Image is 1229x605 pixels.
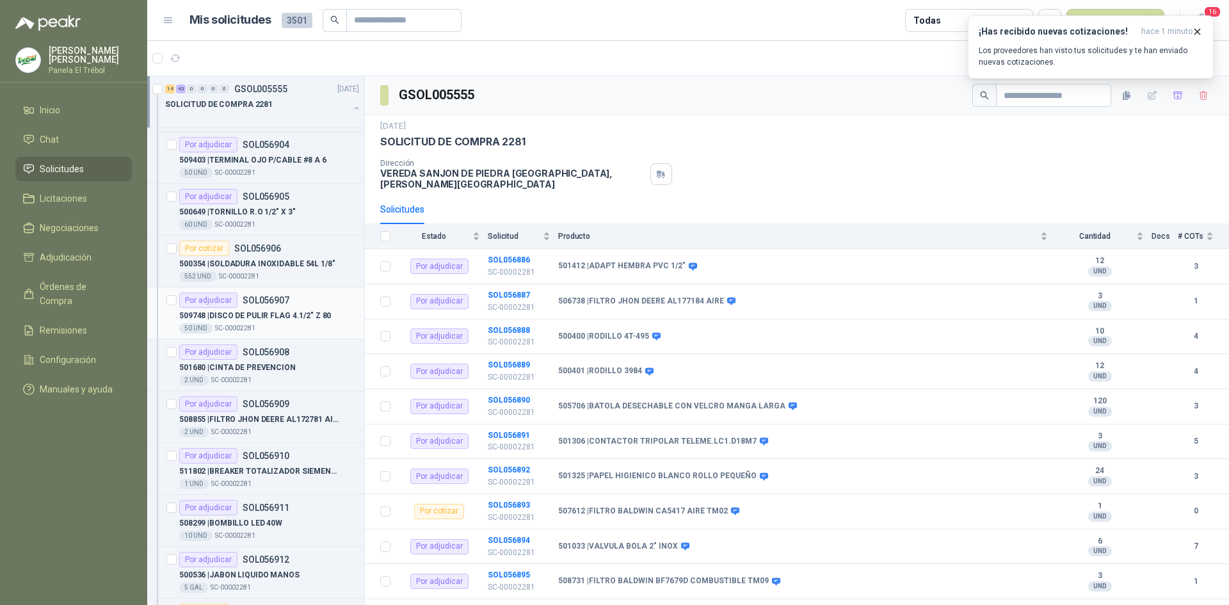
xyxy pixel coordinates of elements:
[488,336,550,348] p: SC-00002281
[558,224,1056,249] th: Producto
[380,120,406,133] p: [DATE]
[410,364,469,379] div: Por adjudicar
[15,377,132,401] a: Manuales y ayuda
[198,85,207,93] div: 0
[558,296,724,307] b: 506738 | FILTRO JHON DEERE AL177184 AIRE
[1056,361,1144,371] b: 12
[211,427,252,437] p: SC-00002281
[179,362,296,374] p: 501680 | CINTA DE PREVENCION
[1088,546,1112,556] div: UND
[147,339,364,391] a: Por adjudicarSOL056908501680 |CINTA DE PREVENCION2 UNDSC-00002281
[243,451,289,460] p: SOL056910
[215,323,255,334] p: SC-00002281
[179,344,237,360] div: Por adjudicar
[40,221,99,235] span: Negociaciones
[176,85,186,93] div: 43
[234,244,281,253] p: SOL056906
[1056,571,1144,581] b: 3
[40,250,92,264] span: Adjudicación
[215,220,255,230] p: SC-00002281
[179,168,213,178] div: 50 UND
[1141,26,1193,37] span: hace 1 minuto
[234,85,287,93] p: GSOL005555
[209,85,218,93] div: 0
[337,83,359,95] p: [DATE]
[968,15,1214,79] button: ¡Has recibido nuevas cotizaciones!hace 1 minuto Los proveedores han visto tus solicitudes y te ha...
[179,310,331,322] p: 509748 | DISCO DE PULIR FLAG 4.1/2" Z 80
[410,433,469,449] div: Por adjudicar
[558,401,785,412] b: 505706 | BATOLA DESECHABLE CON VELCRO MANGA LARGA
[558,471,757,481] b: 501325 | PAPEL HIGIENICO BLANCO ROLLO PEQUEÑO
[179,427,209,437] div: 2 UND
[488,407,550,419] p: SC-00002281
[488,431,530,440] b: SOL056891
[488,536,530,545] a: SOL056894
[488,291,530,300] a: SOL056887
[488,360,530,369] b: SOL056889
[1066,9,1164,32] button: Nueva solicitud
[179,189,237,204] div: Por adjudicar
[147,236,364,287] a: Por cotizarSOL056906500354 |SOLDADURA INOXIDABLE 54L 1/8"552 UNDSC-00002281
[558,332,649,342] b: 500400 | RODILLO 4T-495
[410,294,469,309] div: Por adjudicar
[1056,432,1144,442] b: 3
[380,135,526,149] p: SOLICITUD DE COMPRA 2281
[1088,441,1112,451] div: UND
[398,224,488,249] th: Estado
[179,293,237,308] div: Por adjudicar
[211,583,251,593] p: SC-00002281
[1056,256,1144,266] b: 12
[1056,232,1134,241] span: Cantidad
[1056,536,1144,547] b: 6
[147,495,364,547] a: Por adjudicarSOL056911508299 |BOMBILLO LED 40W10 UNDSC-00002281
[410,469,469,484] div: Por adjudicar
[558,542,678,552] b: 501033 | VALVULA BOLA 2" INOX
[179,220,213,230] div: 60 UND
[1056,224,1152,249] th: Cantidad
[488,441,550,453] p: SC-00002281
[215,168,255,178] p: SC-00002281
[165,81,362,122] a: 14 43 0 0 0 0 GSOL005555[DATE] SOLICITUD DE COMPRA 2281
[558,506,728,517] b: 507612 | FILTRO BALDWIN CA5417 AIRE TM02
[179,531,213,541] div: 10 UND
[488,501,530,510] b: SOL056893
[165,99,273,111] p: SOLICITUD DE COMPRA 2281
[147,547,364,599] a: Por adjudicarSOL056912500536 |JABON LIQUIDO MANOS5 GALSC-00002281
[243,296,289,305] p: SOL056907
[558,261,686,271] b: 501412 | ADAPT HEMBRA PVC 1/2"
[15,245,132,270] a: Adjudicación
[558,366,642,376] b: 500401 | RODILLO 3984
[220,85,229,93] div: 0
[179,414,339,426] p: 508855 | FILTRO JHON DEERE AL172781 AIRE TM13
[15,318,132,343] a: Remisiones
[1178,471,1214,483] b: 3
[410,539,469,554] div: Por adjudicar
[1056,291,1144,302] b: 3
[979,45,1203,68] p: Los proveedores han visto tus solicitudes y te han enviado nuevas cotizaciones.
[488,266,550,278] p: SC-00002281
[40,162,84,176] span: Solicitudes
[1088,407,1112,417] div: UND
[1178,330,1214,343] b: 4
[179,396,237,412] div: Por adjudicar
[179,448,237,464] div: Por adjudicar
[1056,466,1144,476] b: 24
[1178,224,1229,249] th: # COTs
[488,396,530,405] b: SOL056890
[243,140,289,149] p: SOL056904
[40,323,87,337] span: Remisiones
[16,48,40,72] img: Company Logo
[243,503,289,512] p: SOL056911
[179,583,208,593] div: 5 GAL
[410,259,469,274] div: Por adjudicar
[243,399,289,408] p: SOL056909
[1088,301,1112,311] div: UND
[15,186,132,211] a: Licitaciones
[1178,505,1214,517] b: 0
[15,127,132,152] a: Chat
[243,192,289,201] p: SOL056905
[49,46,132,64] p: [PERSON_NAME] [PERSON_NAME]
[380,159,645,168] p: Dirección
[179,500,237,515] div: Por adjudicar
